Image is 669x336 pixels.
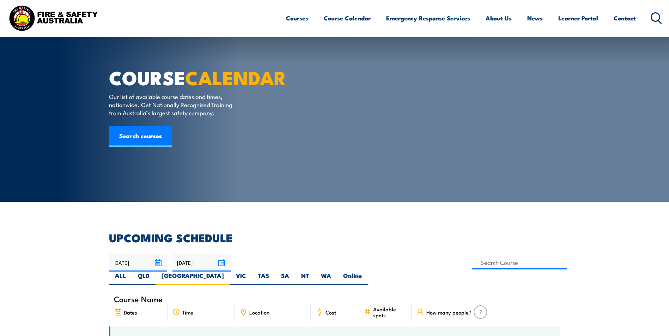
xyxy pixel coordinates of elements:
label: VIC [230,272,252,285]
a: Learner Portal [558,9,598,27]
span: Available spots [373,306,407,318]
a: Course Calendar [324,9,371,27]
strong: CALENDAR [185,62,286,92]
a: Courses [286,9,308,27]
input: Search Course [472,256,567,269]
label: NT [295,272,315,285]
span: Dates [124,309,137,315]
label: SA [275,272,295,285]
label: Online [337,272,368,285]
input: From date [109,254,167,272]
a: News [527,9,543,27]
a: Emergency Response Services [386,9,470,27]
a: About Us [486,9,512,27]
h1: COURSE [109,69,283,86]
span: How many people? [426,309,472,315]
input: To date [172,254,231,272]
h2: UPCOMING SCHEDULE [109,232,560,242]
label: [GEOGRAPHIC_DATA] [156,272,230,285]
a: Search courses [109,126,172,147]
span: Time [182,309,193,315]
span: Cost [326,309,336,315]
label: WA [315,272,337,285]
a: Contact [614,9,636,27]
span: Location [249,309,269,315]
span: Course Name [114,296,163,302]
p: Our list of available course dates and times, nationwide. Get Nationally Recognised Training from... [109,92,238,117]
label: QLD [132,272,156,285]
label: ALL [109,272,132,285]
label: TAS [252,272,275,285]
